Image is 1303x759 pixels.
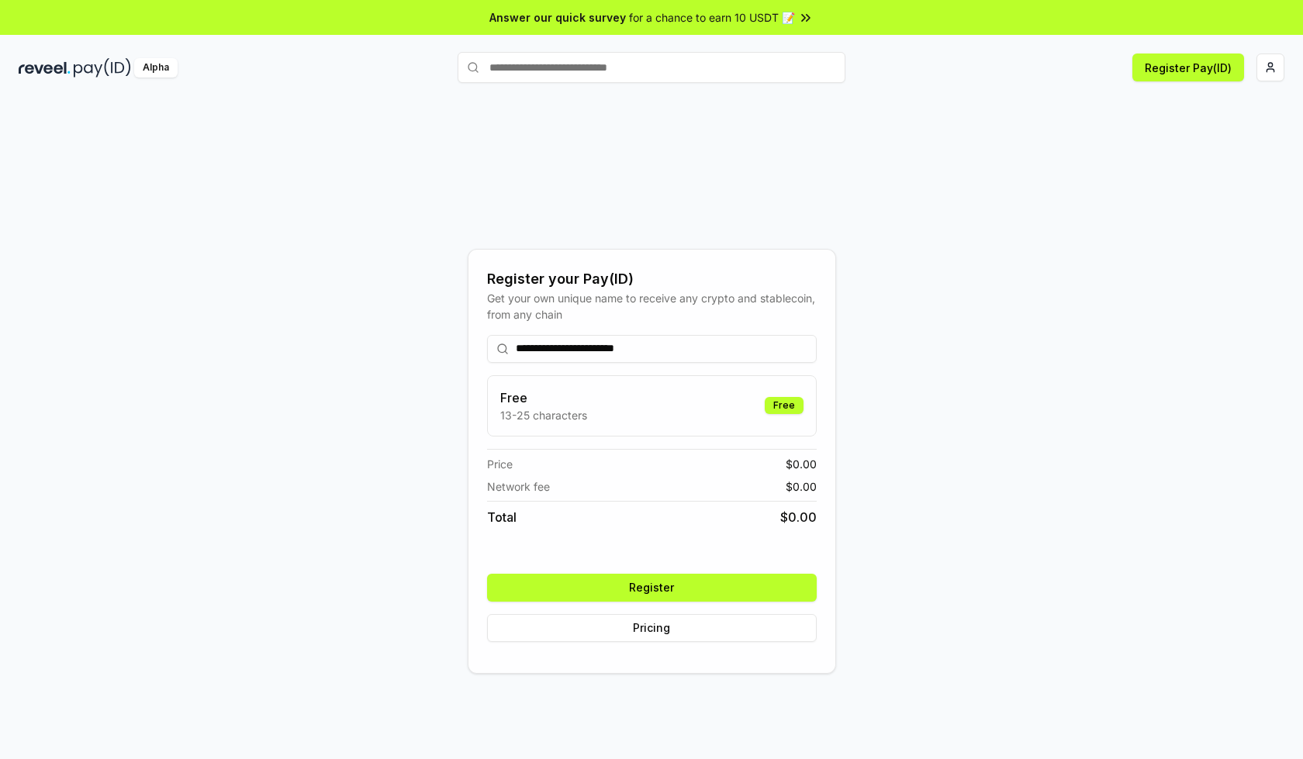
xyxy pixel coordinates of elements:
img: pay_id [74,58,131,78]
span: $ 0.00 [786,456,817,472]
span: for a chance to earn 10 USDT 📝 [629,9,795,26]
div: Register your Pay(ID) [487,268,817,290]
span: Network fee [487,478,550,495]
span: $ 0.00 [780,508,817,526]
button: Register [487,574,817,602]
button: Pricing [487,614,817,642]
span: $ 0.00 [786,478,817,495]
span: Price [487,456,513,472]
span: Total [487,508,517,526]
div: Free [765,397,804,414]
div: Get your own unique name to receive any crypto and stablecoin, from any chain [487,290,817,323]
p: 13-25 characters [500,407,587,423]
span: Answer our quick survey [489,9,626,26]
div: Alpha [134,58,178,78]
img: reveel_dark [19,58,71,78]
button: Register Pay(ID) [1132,53,1244,81]
h3: Free [500,388,587,407]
